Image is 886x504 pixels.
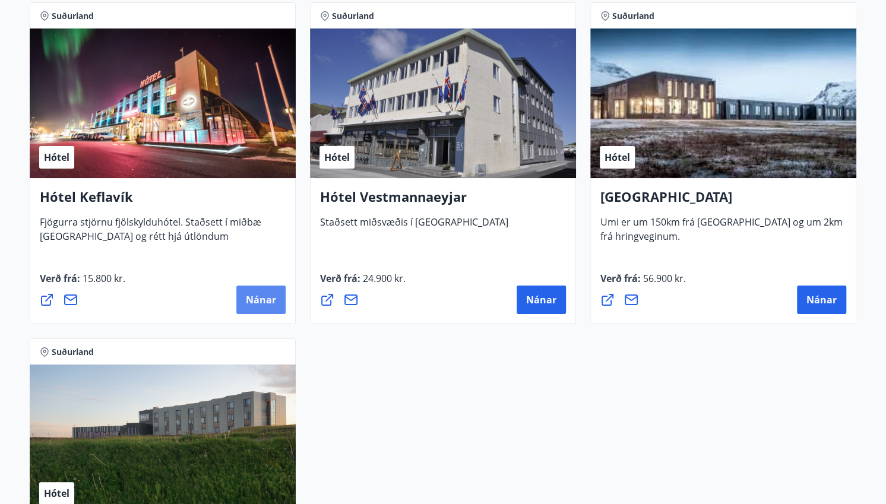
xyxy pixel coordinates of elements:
[246,293,276,306] span: Nánar
[600,215,843,252] span: Umi er um 150km frá [GEOGRAPHIC_DATA] og um 2km frá hringveginum.
[236,286,286,314] button: Nánar
[360,272,406,285] span: 24.900 kr.
[332,10,374,22] span: Suðurland
[612,10,654,22] span: Suðurland
[797,286,846,314] button: Nánar
[324,151,350,164] span: Hótel
[600,188,846,215] h4: [GEOGRAPHIC_DATA]
[40,215,261,252] span: Fjögurra stjörnu fjölskylduhótel. Staðsett í miðbæ [GEOGRAPHIC_DATA] og rétt hjá útlöndum
[40,272,125,294] span: Verð frá :
[605,151,630,164] span: Hótel
[320,188,566,215] h4: Hótel Vestmannaeyjar
[600,272,686,294] span: Verð frá :
[517,286,566,314] button: Nánar
[44,487,69,500] span: Hótel
[641,272,686,285] span: 56.900 kr.
[40,188,286,215] h4: Hótel Keflavík
[44,151,69,164] span: Hótel
[52,346,94,358] span: Suðurland
[320,215,508,238] span: Staðsett miðsvæðis í [GEOGRAPHIC_DATA]
[806,293,837,306] span: Nánar
[80,272,125,285] span: 15.800 kr.
[52,10,94,22] span: Suðurland
[526,293,556,306] span: Nánar
[320,272,406,294] span: Verð frá :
